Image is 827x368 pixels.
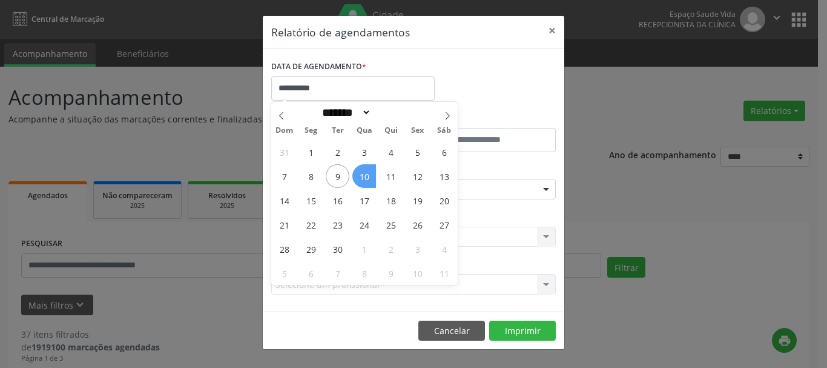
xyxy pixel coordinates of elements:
[326,189,349,212] span: Setembro 16, 2025
[352,213,376,236] span: Setembro 24, 2025
[299,261,323,285] span: Outubro 6, 2025
[379,237,403,261] span: Outubro 2, 2025
[379,189,403,212] span: Setembro 18, 2025
[379,261,403,285] span: Outubro 9, 2025
[352,237,376,261] span: Outubro 1, 2025
[272,140,296,164] span: Agosto 31, 2025
[299,213,323,236] span: Setembro 22, 2025
[326,237,349,261] span: Setembro 30, 2025
[272,261,296,285] span: Outubro 5, 2025
[352,261,376,285] span: Outubro 8, 2025
[299,189,323,212] span: Setembro 15, 2025
[417,109,556,128] label: ATÉ
[432,237,456,261] span: Outubro 4, 2025
[352,164,376,188] span: Setembro 10, 2025
[326,213,349,236] span: Setembro 23, 2025
[326,261,349,285] span: Outubro 7, 2025
[371,106,411,119] input: Year
[271,58,366,76] label: DATA DE AGENDAMENTO
[351,127,378,135] span: Qua
[406,261,429,285] span: Outubro 10, 2025
[378,127,404,135] span: Qui
[272,237,296,261] span: Setembro 28, 2025
[489,321,556,341] button: Imprimir
[298,127,325,135] span: Seg
[432,213,456,236] span: Setembro 27, 2025
[352,189,376,212] span: Setembro 17, 2025
[431,127,458,135] span: Sáb
[404,127,431,135] span: Sex
[379,213,403,236] span: Setembro 25, 2025
[299,237,323,261] span: Setembro 29, 2025
[406,213,429,236] span: Setembro 26, 2025
[379,164,403,188] span: Setembro 11, 2025
[326,164,349,188] span: Setembro 9, 2025
[271,127,298,135] span: Dom
[432,189,456,212] span: Setembro 20, 2025
[379,140,403,164] span: Setembro 4, 2025
[418,321,485,341] button: Cancelar
[325,127,351,135] span: Ter
[299,164,323,188] span: Setembro 8, 2025
[406,189,429,212] span: Setembro 19, 2025
[406,164,429,188] span: Setembro 12, 2025
[432,261,456,285] span: Outubro 11, 2025
[406,140,429,164] span: Setembro 5, 2025
[272,164,296,188] span: Setembro 7, 2025
[326,140,349,164] span: Setembro 2, 2025
[272,189,296,212] span: Setembro 14, 2025
[318,106,371,119] select: Month
[432,164,456,188] span: Setembro 13, 2025
[271,24,410,40] h5: Relatório de agendamentos
[540,16,564,45] button: Close
[272,213,296,236] span: Setembro 21, 2025
[432,140,456,164] span: Setembro 6, 2025
[299,140,323,164] span: Setembro 1, 2025
[352,140,376,164] span: Setembro 3, 2025
[406,237,429,261] span: Outubro 3, 2025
